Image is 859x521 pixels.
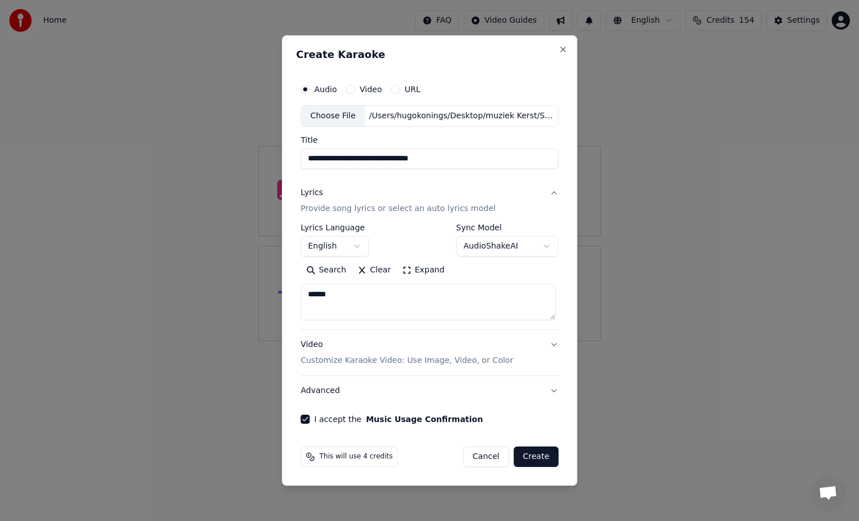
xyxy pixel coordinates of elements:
p: Provide song lyrics or select an auto lyrics model [301,203,495,214]
button: VideoCustomize Karaoke Video: Use Image, Video, or Color [301,330,558,375]
label: Sync Model [456,224,558,231]
div: /Users/hugokonings/Desktop/muziek Kerst/Stille Nacht heilige Nacht Karaoke.mp3 [365,110,558,122]
label: Lyrics Language [301,224,369,231]
div: Video [301,339,513,366]
label: Title [301,136,558,144]
div: LyricsProvide song lyrics or select an auto lyrics model [301,224,558,329]
label: Audio [314,85,337,93]
div: Choose File [301,106,365,126]
button: I accept the [366,415,483,423]
button: Clear [352,261,397,279]
div: Lyrics [301,187,323,199]
label: Video [360,85,382,93]
h2: Create Karaoke [296,49,563,60]
p: Customize Karaoke Video: Use Image, Video, or Color [301,355,513,366]
button: Advanced [301,376,558,406]
button: LyricsProvide song lyrics or select an auto lyrics model [301,178,558,224]
button: Cancel [463,446,509,467]
label: URL [405,85,420,93]
button: Expand [397,261,450,279]
button: Search [301,261,352,279]
span: This will use 4 credits [319,452,393,461]
button: Create [514,446,558,467]
label: I accept the [314,415,483,423]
